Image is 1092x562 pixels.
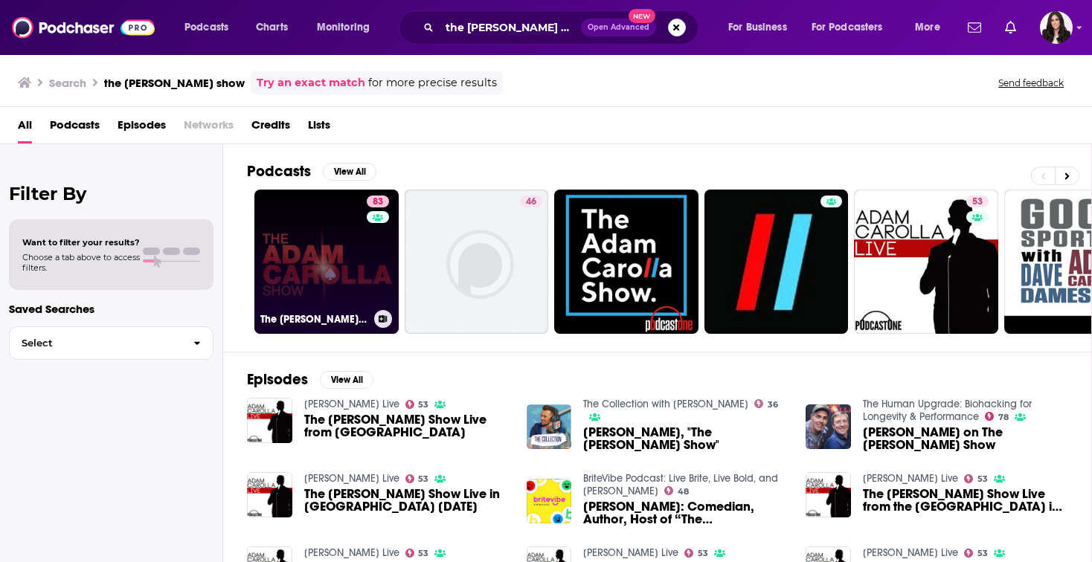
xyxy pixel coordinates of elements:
[977,550,988,557] span: 53
[583,500,788,526] a: Adam Carolla: Comedian, Author, Host of “The Adam Carolla Show”
[254,190,399,334] a: 83The [PERSON_NAME] Show
[440,16,581,39] input: Search podcasts, credits, & more...
[247,370,373,389] a: EpisodesView All
[304,398,399,410] a: Adam Carolla Live
[664,486,689,495] a: 48
[373,195,383,210] span: 83
[257,74,365,91] a: Try an exact match
[520,196,542,207] a: 46
[806,472,851,517] img: The Adam Carolla Show Live from the Vic Theatre in Chicago
[718,16,806,39] button: open menu
[317,17,370,38] span: Monitoring
[174,16,248,39] button: open menu
[304,546,399,559] a: Adam Carolla Live
[418,401,428,408] span: 53
[526,195,536,210] span: 46
[863,488,1067,513] a: The Adam Carolla Show Live from the Vic Theatre in Chicago
[323,163,376,181] button: View All
[728,17,787,38] span: For Business
[256,17,288,38] span: Charts
[405,190,549,334] a: 46
[915,17,940,38] span: More
[247,162,376,181] a: PodcastsView All
[304,413,509,439] a: The Adam Carolla Show Live from Foxwoods
[994,77,1068,89] button: Send feedback
[118,113,166,143] a: Episodes
[1040,11,1073,44] button: Show profile menu
[247,370,308,389] h2: Episodes
[368,74,497,91] span: for more precise results
[806,404,851,450] img: Dave on The Adam Carolla Show
[405,400,429,409] a: 53
[754,399,778,408] a: 36
[22,237,140,248] span: Want to filter your results?
[905,16,959,39] button: open menu
[583,426,788,451] a: Adam Carolla, "The Adam Carolla Show"
[1040,11,1073,44] span: Logged in as RebeccaShapiro
[863,472,958,485] a: Adam Carolla Live
[247,472,292,517] img: The Adam Carolla Show Live in Fresno 2/4/17
[698,550,708,557] span: 53
[999,15,1022,40] a: Show notifications dropdown
[583,426,788,451] span: [PERSON_NAME], "The [PERSON_NAME] Show"
[966,196,989,207] a: 53
[418,550,428,557] span: 53
[246,16,297,39] a: Charts
[678,488,689,495] span: 48
[50,113,100,143] a: Podcasts
[9,302,213,316] p: Saved Searches
[768,401,778,408] span: 36
[9,183,213,204] h2: Filter By
[405,474,429,483] a: 53
[304,488,509,513] span: The [PERSON_NAME] Show Live in [GEOGRAPHIC_DATA] [DATE]
[588,24,649,31] span: Open Advanced
[260,313,368,326] h3: The [PERSON_NAME] Show
[10,338,182,348] span: Select
[527,479,572,524] img: Adam Carolla: Comedian, Author, Host of “The Adam Carolla Show”
[304,488,509,513] a: The Adam Carolla Show Live in Fresno 2/4/17
[247,162,311,181] h2: Podcasts
[583,472,778,497] a: BriteVibe Podcast: Live Brite, Live Bold, and Share BriteVibes
[1040,11,1073,44] img: User Profile
[863,426,1067,451] a: Dave on The Adam Carolla Show
[9,326,213,360] button: Select
[304,413,509,439] span: The [PERSON_NAME] Show Live from [GEOGRAPHIC_DATA]
[863,488,1067,513] span: The [PERSON_NAME] Show Live from the [GEOGRAPHIC_DATA] in [GEOGRAPHIC_DATA]
[104,76,245,90] h3: the [PERSON_NAME] show
[863,546,958,559] a: Adam Carolla Live
[12,13,155,42] img: Podchaser - Follow, Share and Rate Podcasts
[308,113,330,143] a: Lists
[985,412,1009,421] a: 78
[527,404,572,450] img: Adam Carolla, "The Adam Carolla Show"
[251,113,290,143] span: Credits
[684,549,708,558] a: 53
[863,426,1067,451] span: [PERSON_NAME] on The [PERSON_NAME] Show
[418,476,428,482] span: 53
[247,398,292,443] img: The Adam Carolla Show Live from Foxwoods
[306,16,389,39] button: open menu
[18,113,32,143] a: All
[583,546,678,559] a: Adam Carolla Live
[49,76,86,90] h3: Search
[972,195,983,210] span: 53
[320,371,373,389] button: View All
[854,190,998,334] a: 53
[964,474,988,483] a: 53
[629,9,655,23] span: New
[863,398,1032,423] a: The Human Upgrade: Biohacking for Longevity & Performance
[977,476,988,482] span: 53
[184,17,228,38] span: Podcasts
[583,398,748,410] a: The Collection with Brad Gilmore
[802,16,905,39] button: open menu
[581,19,656,36] button: Open AdvancedNew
